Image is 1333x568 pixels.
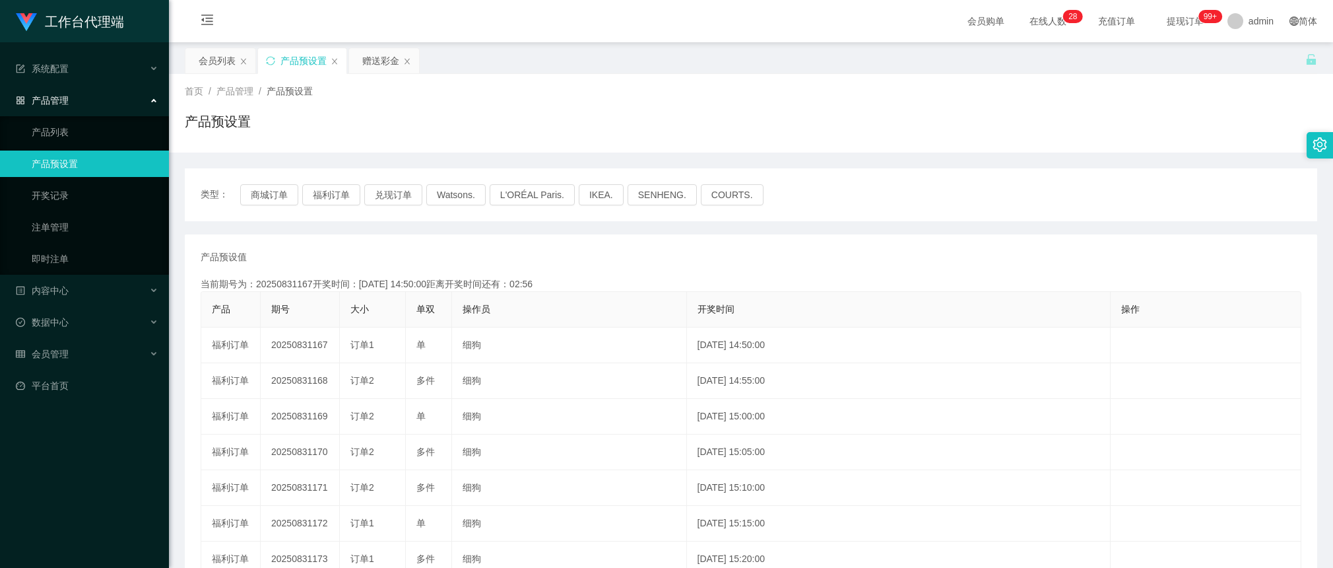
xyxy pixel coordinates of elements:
i: 图标: appstore-o [16,96,25,105]
span: 订单2 [350,482,374,493]
td: 细狗 [452,328,687,363]
button: Watsons. [426,184,486,205]
span: 多件 [416,375,435,386]
span: 大小 [350,304,369,314]
h1: 工作台代理端 [45,1,124,43]
a: 图标: dashboard平台首页 [16,373,158,399]
td: [DATE] 14:55:00 [687,363,1111,399]
span: 在线人数 [1023,17,1073,26]
td: [DATE] 15:00:00 [687,399,1111,435]
p: 2 [1068,10,1073,23]
div: 会员列表 [199,48,236,73]
span: / [209,86,211,96]
span: 单 [416,411,426,421]
i: 图标: form [16,64,25,73]
a: 开奖记录 [32,182,158,209]
span: 会员管理 [16,349,69,359]
a: 产品预设置 [32,151,158,177]
i: 图标: close [240,57,247,65]
sup: 1031 [1198,10,1222,23]
span: 单双 [416,304,435,314]
td: 细狗 [452,399,687,435]
a: 即时注单 [32,246,158,272]
span: 产品预设值 [201,250,247,264]
span: 期号 [271,304,290,314]
td: 细狗 [452,363,687,399]
a: 产品列表 [32,119,158,145]
i: 图标: table [16,349,25,359]
span: 类型： [201,184,240,205]
i: 图标: close [403,57,411,65]
div: 产品预设置 [280,48,327,73]
span: 操作员 [463,304,490,314]
td: [DATE] 14:50:00 [687,328,1111,363]
i: 图标: sync [266,56,275,65]
span: 订单1 [350,553,374,564]
button: COURTS. [701,184,764,205]
button: L'ORÉAL Paris. [490,184,575,205]
button: 福利订单 [302,184,360,205]
img: logo.9652507e.png [16,13,37,32]
a: 工作台代理端 [16,16,124,26]
i: 图标: menu-fold [185,1,230,43]
span: 数据中心 [16,317,69,328]
td: 20250831167 [261,328,340,363]
i: 图标: profile [16,286,25,295]
span: 产品管理 [216,86,253,96]
span: 订单2 [350,411,374,421]
i: 图标: check-circle-o [16,318,25,327]
span: 内容中心 [16,285,69,296]
span: 多件 [416,482,435,493]
p: 8 [1073,10,1078,23]
button: IKEA. [579,184,624,205]
span: / [259,86,261,96]
td: 福利订单 [201,470,261,506]
td: 20250831168 [261,363,340,399]
td: 细狗 [452,470,687,506]
a: 注单管理 [32,214,158,240]
span: 订单2 [350,446,374,457]
i: 图标: close [331,57,339,65]
span: 系统配置 [16,63,69,74]
td: 福利订单 [201,363,261,399]
td: 20250831171 [261,470,340,506]
span: 产品管理 [16,95,69,106]
td: [DATE] 15:05:00 [687,435,1111,470]
i: 图标: global [1289,17,1299,26]
span: 开奖时间 [698,304,734,314]
span: 操作 [1121,304,1140,314]
td: 细狗 [452,435,687,470]
span: 多件 [416,446,435,457]
sup: 28 [1063,10,1082,23]
td: 福利订单 [201,435,261,470]
span: 多件 [416,553,435,564]
td: 20250831172 [261,506,340,542]
span: 产品预设置 [267,86,313,96]
td: [DATE] 15:10:00 [687,470,1111,506]
td: 20250831170 [261,435,340,470]
span: 订单1 [350,339,374,350]
td: 20250831169 [261,399,340,435]
button: SENHENG. [628,184,697,205]
h1: 产品预设置 [185,112,251,131]
span: 产品 [212,304,230,314]
td: 福利订单 [201,506,261,542]
span: 订单2 [350,375,374,386]
div: 当前期号为：20250831167开奖时间：[DATE] 14:50:00距离开奖时间还有：02:56 [201,277,1301,291]
button: 商城订单 [240,184,298,205]
td: 细狗 [452,506,687,542]
span: 充值订单 [1091,17,1142,26]
span: 单 [416,339,426,350]
td: 福利订单 [201,399,261,435]
div: 赠送彩金 [362,48,399,73]
td: [DATE] 15:15:00 [687,506,1111,542]
td: 福利订单 [201,328,261,363]
span: 订单1 [350,518,374,528]
i: 图标: unlock [1305,53,1317,65]
span: 单 [416,518,426,528]
span: 提现订单 [1160,17,1210,26]
span: 首页 [185,86,203,96]
i: 图标: setting [1313,137,1327,152]
button: 兑现订单 [364,184,422,205]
